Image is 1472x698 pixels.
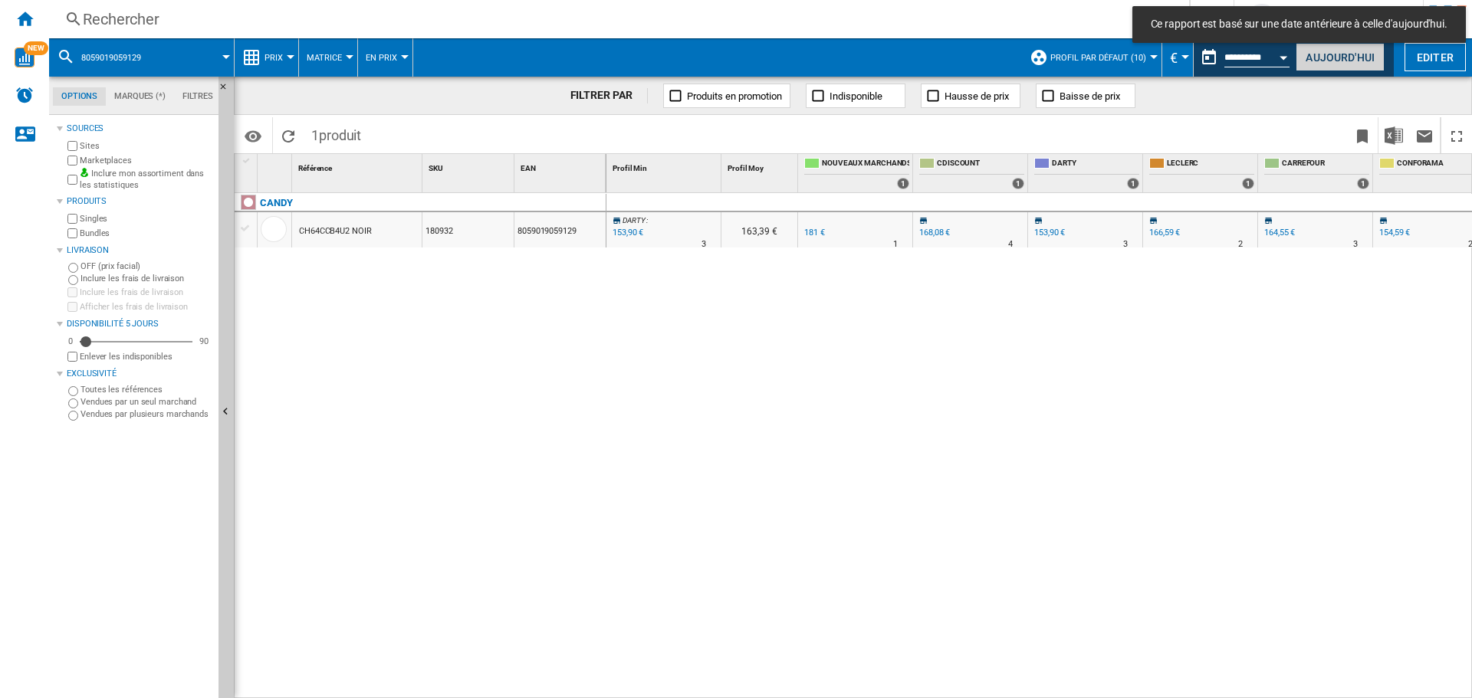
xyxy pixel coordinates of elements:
[106,87,174,106] md-tab-item: Marques (*)
[1170,38,1185,77] button: €
[426,154,514,178] div: SKU Sort None
[721,212,797,247] div: 163,39 €
[57,38,226,77] div: 8059019059129
[67,287,77,297] input: Inclure les frais de livraison
[663,84,790,108] button: Produits en promotion
[1031,154,1142,192] div: DARTY 1 offers sold by DARTY
[24,41,48,55] span: NEW
[67,141,77,151] input: Sites
[1034,228,1065,238] div: 153,90 €
[64,336,77,347] div: 0
[1167,158,1254,171] span: LECLERC
[919,228,950,238] div: 168,08 €
[242,38,291,77] div: Prix
[80,384,212,395] label: Toutes les références
[1441,117,1472,153] button: Plein écran
[307,38,350,77] button: Matrice
[1060,90,1120,102] span: Baisse de prix
[67,170,77,189] input: Inclure mon assortiment dans les statistiques
[1377,225,1410,241] div: 154,59 €
[1194,38,1293,77] div: Ce rapport est basé sur une date antérieure à celle d'aujourd'hui.
[260,194,293,212] div: Cliquez pour filtrer sur cette marque
[80,140,212,152] label: Sites
[724,154,797,178] div: Sort None
[67,228,77,238] input: Bundles
[1282,158,1369,171] span: CARREFOUR
[81,53,141,63] span: 8059019059129
[945,90,1009,102] span: Hausse de prix
[724,154,797,178] div: Profil Moy Sort None
[1030,38,1154,77] div: Profil par défaut (10)
[219,77,237,104] button: Masquer
[80,155,212,166] label: Marketplaces
[426,154,514,178] div: Sort None
[1147,225,1180,241] div: 166,59 €
[264,53,283,63] span: Prix
[1052,158,1139,171] span: DARTY
[1170,50,1178,66] span: €
[68,386,78,396] input: Toutes les références
[1405,43,1466,71] button: Editer
[80,261,212,272] label: OFF (prix facial)
[1194,42,1224,73] button: md-calendar
[15,86,34,104] img: alerts-logo.svg
[299,214,372,249] div: CH64CCB4U2 NOIR
[1238,237,1243,252] div: Délai de livraison : 2 jours
[67,195,212,208] div: Produits
[238,122,268,149] button: Options
[80,334,192,349] md-slider: Disponibilité
[687,90,782,102] span: Produits en promotion
[623,216,646,224] span: DARTY
[701,237,706,252] div: Délai de livraison : 3 jours
[917,225,950,241] div: 168,08 €
[1036,84,1135,108] button: Baisse de prix
[80,396,212,408] label: Vendues par un seul marchand
[1262,225,1295,241] div: 164,55 €
[1149,228,1180,238] div: 166,59 €
[1261,154,1372,192] div: CARREFOUR 1 offers sold by CARREFOUR
[80,408,212,420] label: Vendues par plusieurs marchands
[68,411,78,421] input: Vendues par plusieurs marchands
[68,398,78,408] input: Vendues par un seul marchand
[67,368,212,380] div: Exclusivité
[261,154,291,178] div: Sort None
[1050,53,1146,63] span: Profil par défaut (10)
[801,154,912,192] div: NOUVEAUX MARCHANDS 1 offers sold by NOUVEAUX MARCHANDS
[67,352,77,362] input: Afficher les frais de livraison
[921,84,1020,108] button: Hausse de prix
[67,318,212,330] div: Disponibilité 5 Jours
[366,38,405,77] div: En Prix
[53,87,106,106] md-tab-item: Options
[304,117,369,149] span: 1
[1162,38,1194,77] md-menu: Currency
[1409,117,1440,153] button: Envoyer ce rapport par email
[80,213,212,224] label: Singles
[609,154,721,178] div: Profil Min Sort None
[83,8,1149,30] div: Rechercher
[1012,178,1024,189] div: 1 offers sold by CDISCOUNT
[893,237,898,252] div: Délai de livraison : 1 jour
[609,154,721,178] div: Sort None
[80,287,212,298] label: Inclure les frais de livraison
[916,154,1027,192] div: CDISCOUNT 1 offers sold by CDISCOUNT
[80,228,212,239] label: Bundles
[1127,178,1139,189] div: 1 offers sold by DARTY
[429,164,443,172] span: SKU
[295,154,422,178] div: Référence Sort None
[1385,126,1403,145] img: excel-24x24.png
[521,164,536,172] span: EAN
[1353,237,1358,252] div: Délai de livraison : 3 jours
[67,302,77,312] input: Afficher les frais de livraison
[319,127,361,143] span: produit
[610,225,643,241] div: Mise à jour : lundi 22 septembre 2025 02:00
[1378,117,1409,153] button: Télécharger au format Excel
[806,84,905,108] button: Indisponible
[15,48,34,67] img: wise-card.svg
[174,87,222,106] md-tab-item: Filtres
[937,158,1024,171] span: CDISCOUNT
[570,88,649,103] div: FILTRER PAR
[195,336,212,347] div: 90
[514,212,606,247] div: 8059019059129
[1008,237,1013,252] div: Délai de livraison : 4 jours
